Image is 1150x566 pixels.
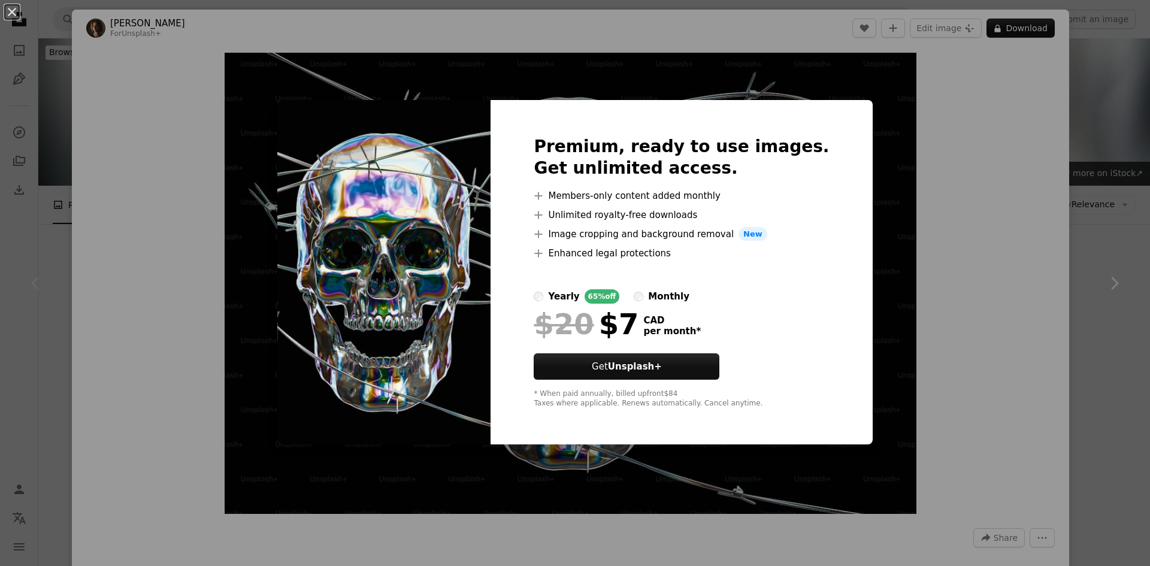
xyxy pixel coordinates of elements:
input: yearly65%off [534,292,543,301]
img: premium_photo-1725356401065-b12922e64ee4 [277,100,491,445]
h2: Premium, ready to use images. Get unlimited access. [534,136,829,179]
li: Unlimited royalty-free downloads [534,208,829,222]
div: $7 [534,308,638,340]
span: New [739,227,767,241]
div: * When paid annually, billed upfront $84 Taxes where applicable. Renews automatically. Cancel any... [534,389,829,408]
span: CAD [643,315,701,326]
button: GetUnsplash+ [534,353,719,380]
div: monthly [648,289,689,304]
div: yearly [548,289,579,304]
span: per month * [643,326,701,337]
li: Image cropping and background removal [534,227,829,241]
li: Enhanced legal protections [534,246,829,261]
strong: Unsplash+ [608,361,662,372]
input: monthly [634,292,643,301]
li: Members-only content added monthly [534,189,829,203]
span: $20 [534,308,594,340]
div: 65% off [585,289,620,304]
